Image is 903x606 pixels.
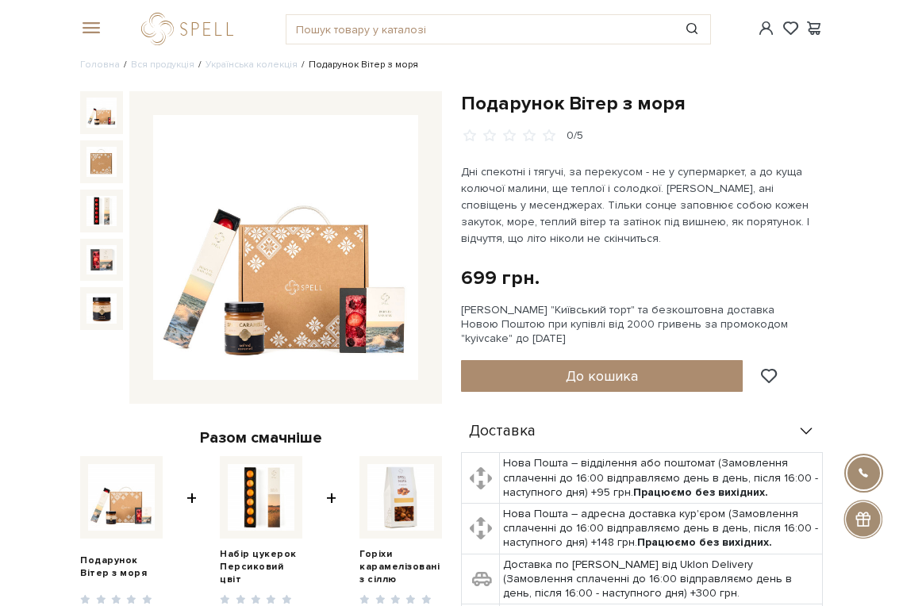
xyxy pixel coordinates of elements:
span: До кошика [566,367,638,385]
img: Подарунок Вітер з моря [86,196,117,226]
b: Працюємо без вихідних. [637,535,772,549]
a: Вся продукція [131,59,194,71]
a: Головна [80,59,120,71]
td: Доставка по [PERSON_NAME] від Uklon Delivery (Замовлення сплаченні до 16:00 відправляємо день в д... [500,554,823,604]
input: Пошук товару у каталозі [286,15,674,44]
div: 699 грн. [461,266,540,290]
p: Дні спекотні і тягучі, за перекусом - не у супермаркет, а до куща колючої малини, ще теплої і сол... [461,163,823,247]
img: Подарунок Вітер з моря [153,115,418,380]
div: 0/5 [567,128,583,144]
div: [PERSON_NAME] "Київський торт" та безкоштовна доставка Новою Поштою при купівлі від 2000 гривень ... [461,303,823,347]
button: До кошика [461,360,743,392]
b: Працюємо без вихідних. [633,485,768,499]
img: Подарунок Вітер з моря [88,464,155,531]
img: Подарунок Вітер з моря [86,98,117,128]
a: Горіхи карамелізовані з сіллю [359,548,442,585]
img: Подарунок Вітер з моря [86,147,117,177]
div: Разом смачніше [80,428,442,448]
img: Подарунок Вітер з моря [86,245,117,275]
h1: Подарунок Вітер з моря [461,91,823,116]
li: Подарунок Вітер з моря [298,58,418,72]
td: Нова Пошта – адресна доставка кур'єром (Замовлення сплаченні до 16:00 відправляємо день в день, п... [500,504,823,554]
a: Українська колекція [206,59,298,71]
button: Пошук товару у каталозі [674,15,711,44]
img: Горіхи карамелізовані з сіллю [367,464,434,531]
img: Набір цукерок Персиковий цвіт [228,464,294,531]
a: Подарунок Вітер з моря [80,554,163,579]
a: logo [141,13,240,45]
img: Подарунок Вітер з моря [86,293,117,324]
td: Нова Пошта – відділення або поштомат (Замовлення сплаченні до 16:00 відправляємо день в день, піс... [500,453,823,504]
span: Доставка [469,424,536,439]
a: Набір цукерок Персиковий цвіт [220,548,302,585]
